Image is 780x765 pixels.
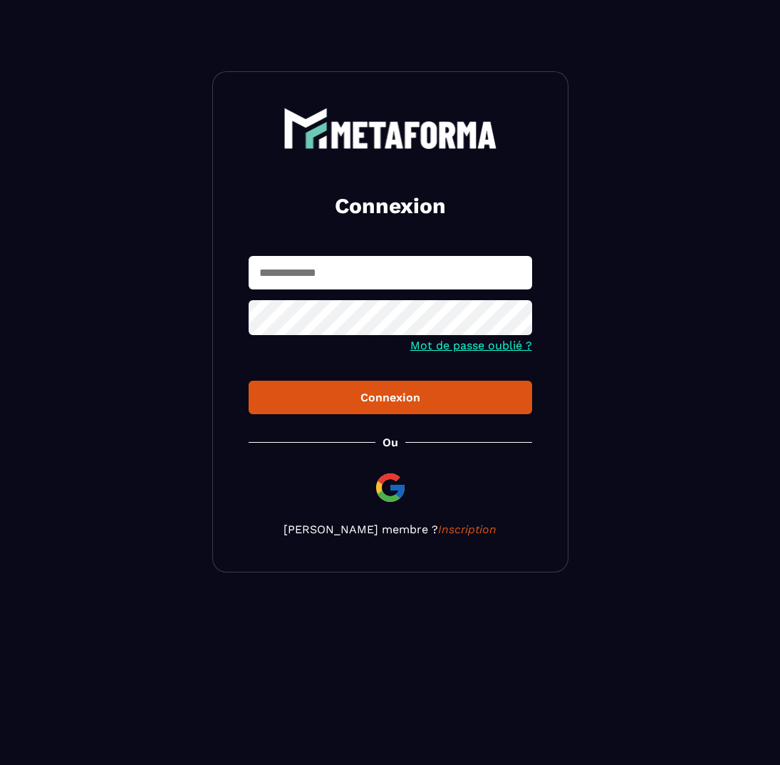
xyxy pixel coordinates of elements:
a: Inscription [438,523,496,536]
button: Connexion [249,381,532,414]
p: Ou [383,436,398,449]
a: logo [249,108,532,149]
img: logo [284,108,497,149]
p: [PERSON_NAME] membre ? [249,523,532,536]
a: Mot de passe oublié ? [410,339,532,352]
h2: Connexion [266,192,515,220]
img: google [373,471,407,505]
div: Connexion [260,391,521,404]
